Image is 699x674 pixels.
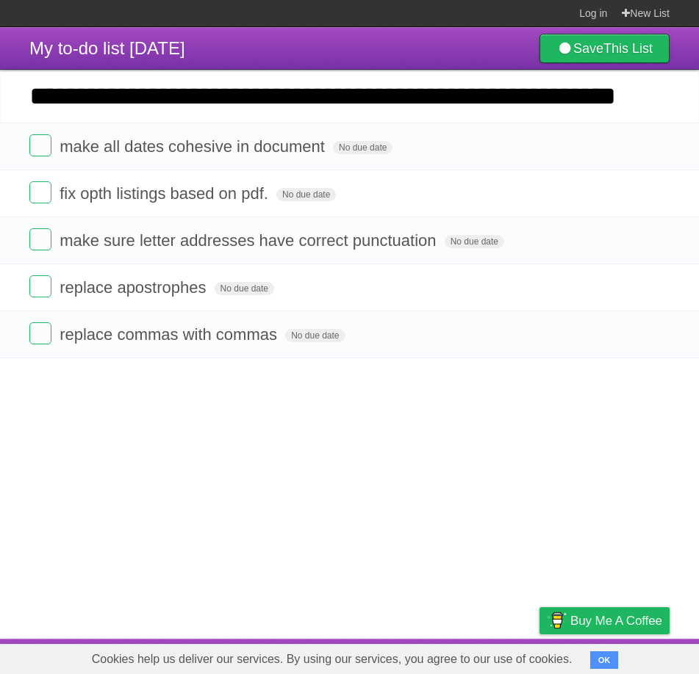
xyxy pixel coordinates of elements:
[29,38,185,58] span: My to-do list [DATE]
[603,41,653,56] b: This List
[540,34,670,63] a: SaveThis List
[590,651,619,669] button: OK
[285,329,345,342] span: No due date
[547,608,567,633] img: Buy me a coffee
[60,184,272,203] span: fix opth listings based on pdf.
[60,231,440,250] span: make sure letter addresses have correct punctuation
[215,282,274,295] span: No due date
[77,645,587,674] span: Cookies help us deliver our services. By using our services, you agree to our use of cookies.
[276,188,336,201] span: No due date
[60,278,209,297] span: replace apostrophes
[540,607,670,634] a: Buy me a coffee
[470,642,503,670] a: Terms
[60,325,281,344] span: replace commas with commas
[344,642,375,670] a: About
[577,642,670,670] a: Suggest a feature
[29,275,51,297] label: Done
[29,181,51,203] label: Done
[333,141,392,154] span: No due date
[60,137,329,156] span: make all dates cohesive in document
[29,228,51,250] label: Done
[29,322,51,344] label: Done
[520,642,559,670] a: Privacy
[392,642,452,670] a: Developers
[445,235,504,248] span: No due date
[29,134,51,156] label: Done
[570,608,662,634] span: Buy me a coffee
